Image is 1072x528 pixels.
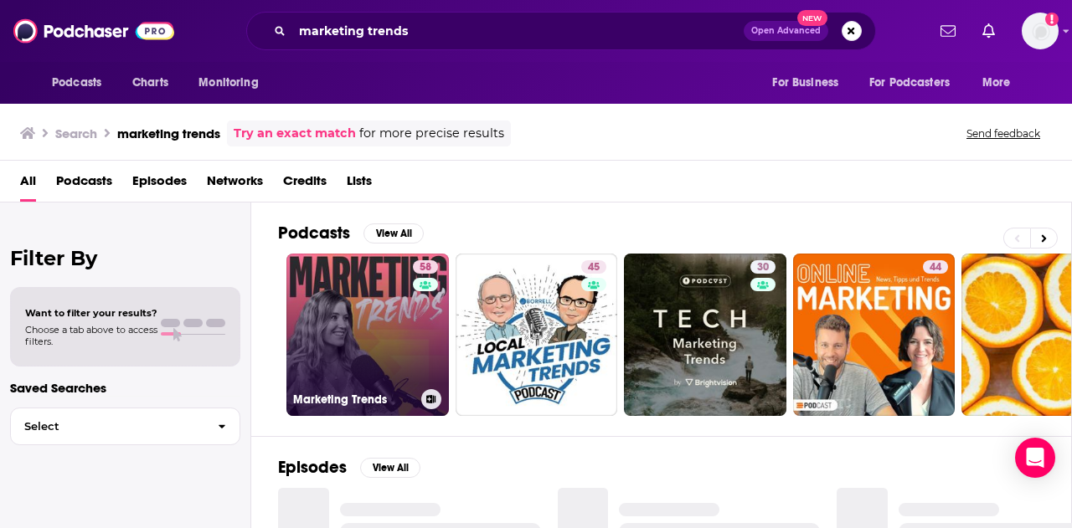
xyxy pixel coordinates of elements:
[581,260,606,274] a: 45
[923,260,948,274] a: 44
[286,254,449,416] a: 58Marketing Trends
[744,21,828,41] button: Open AdvancedNew
[751,27,821,35] span: Open Advanced
[278,223,424,243] a: PodcastsView All
[132,71,168,95] span: Charts
[40,67,123,99] button: open menu
[624,254,786,416] a: 30
[750,260,776,274] a: 30
[292,18,744,44] input: Search podcasts, credits, & more...
[588,259,600,276] span: 45
[187,67,280,99] button: open menu
[359,124,504,143] span: for more precise results
[10,246,240,270] h2: Filter By
[1022,13,1059,49] img: User Profile
[797,10,827,26] span: New
[982,71,1011,95] span: More
[20,167,36,202] a: All
[1022,13,1059,49] button: Show profile menu
[1015,438,1055,478] div: Open Intercom Messenger
[283,167,327,202] a: Credits
[198,71,258,95] span: Monitoring
[869,71,950,95] span: For Podcasters
[934,17,962,45] a: Show notifications dropdown
[1045,13,1059,26] svg: Add a profile image
[117,126,220,141] h3: marketing trends
[420,259,431,276] span: 58
[52,71,101,95] span: Podcasts
[858,67,974,99] button: open menu
[971,67,1032,99] button: open menu
[793,254,956,416] a: 44
[132,167,187,202] a: Episodes
[11,421,204,432] span: Select
[772,71,838,95] span: For Business
[13,15,174,47] img: Podchaser - Follow, Share and Rate Podcasts
[56,167,112,202] a: Podcasts
[961,126,1045,141] button: Send feedback
[278,457,420,478] a: EpisodesView All
[360,458,420,478] button: View All
[1022,13,1059,49] span: Logged in as amaliyaa
[234,124,356,143] a: Try an exact match
[278,223,350,243] h2: Podcasts
[456,254,618,416] a: 45
[246,12,876,50] div: Search podcasts, credits, & more...
[25,307,157,319] span: Want to filter your results?
[347,167,372,202] a: Lists
[760,67,859,99] button: open menu
[10,408,240,445] button: Select
[278,457,347,478] h2: Episodes
[976,17,1002,45] a: Show notifications dropdown
[10,380,240,396] p: Saved Searches
[413,260,438,274] a: 58
[55,126,97,141] h3: Search
[757,259,769,276] span: 30
[207,167,263,202] a: Networks
[293,392,415,407] h3: Marketing Trends
[25,324,157,347] span: Choose a tab above to access filters.
[121,67,178,99] a: Charts
[363,223,424,243] button: View All
[930,259,941,276] span: 44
